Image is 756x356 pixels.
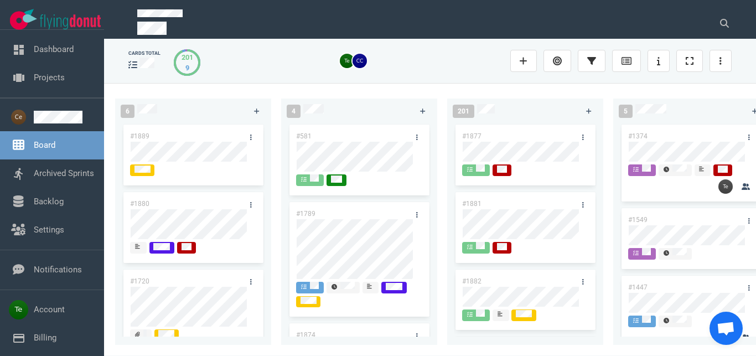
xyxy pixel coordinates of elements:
[296,331,315,339] a: #1874
[121,105,134,118] span: 6
[718,179,733,194] img: 26
[453,105,474,118] span: 201
[34,73,65,82] a: Projects
[619,105,633,118] span: 5
[130,132,149,140] a: #1889
[462,277,481,285] a: #1882
[34,140,55,150] a: Board
[34,197,64,207] a: Backlog
[34,225,64,235] a: Settings
[462,132,481,140] a: #1877
[340,54,354,68] img: 26
[34,333,56,343] a: Billing
[710,312,743,345] a: Chat abierto
[130,200,149,208] a: #1880
[34,265,82,275] a: Notifications
[34,305,65,314] a: Account
[128,50,160,57] div: cards total
[34,44,74,54] a: Dashboard
[353,54,367,68] img: 26
[287,105,301,118] span: 4
[40,14,101,29] img: Flying Donut text logo
[628,283,648,291] a: #1447
[628,216,648,224] a: #1549
[34,168,94,178] a: Archived Sprints
[628,132,648,140] a: #1374
[182,52,193,63] div: 201
[182,63,193,73] div: 9
[130,277,149,285] a: #1720
[462,200,481,208] a: #1881
[296,132,312,140] a: #581
[296,210,315,218] a: #1789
